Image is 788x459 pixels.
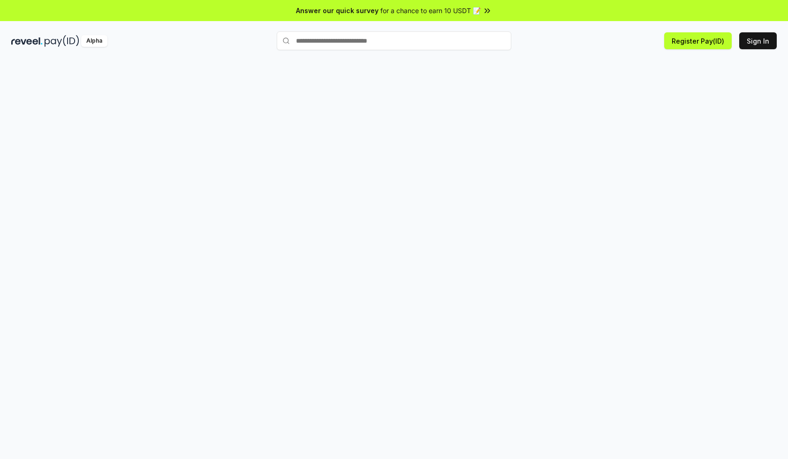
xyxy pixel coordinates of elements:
[45,35,79,47] img: pay_id
[81,35,107,47] div: Alpha
[11,35,43,47] img: reveel_dark
[380,6,481,15] span: for a chance to earn 10 USDT 📝
[739,32,777,49] button: Sign In
[664,32,732,49] button: Register Pay(ID)
[296,6,379,15] span: Answer our quick survey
